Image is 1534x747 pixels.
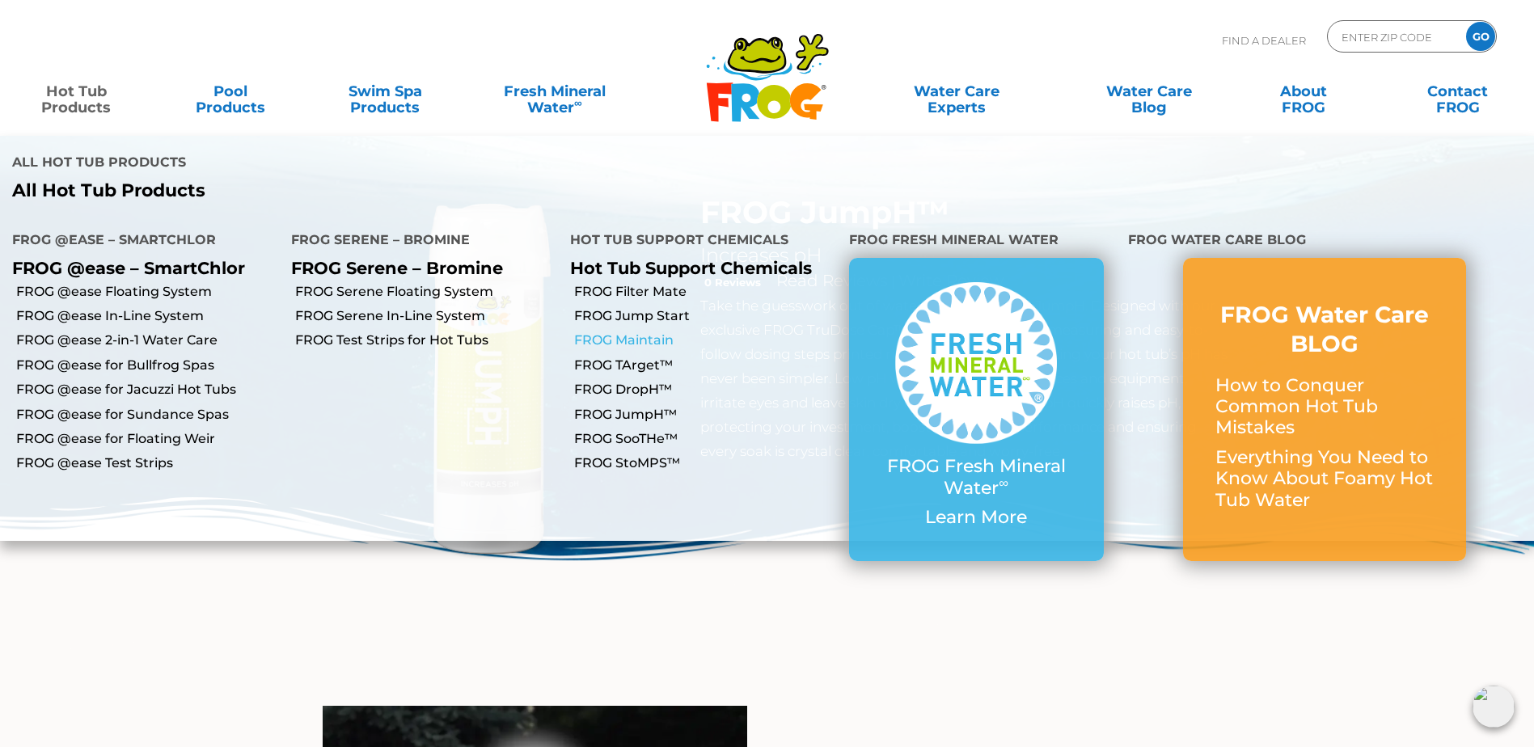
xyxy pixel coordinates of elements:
a: FROG Maintain [574,331,837,349]
a: Water CareBlog [1088,75,1209,108]
p: How to Conquer Common Hot Tub Mistakes [1215,375,1434,439]
a: FROG Fresh Mineral Water∞ Learn More [881,282,1071,536]
h4: FROG Fresh Mineral Water [849,226,1104,258]
a: Fresh MineralWater∞ [480,75,630,108]
h4: FROG Water Care Blog [1128,226,1522,258]
a: FROG @ease Floating System [16,283,279,301]
h4: All Hot Tub Products [12,148,755,180]
a: FROG DropH™ [574,381,837,399]
a: FROG @ease for Bullfrog Spas [16,357,279,374]
a: FROG Jump Start [574,307,837,325]
a: FROG @ease In-Line System [16,307,279,325]
a: FROG Serene Floating System [295,283,558,301]
input: GO [1466,22,1495,51]
a: Swim SpaProducts [325,75,446,108]
h4: Hot Tub Support Chemicals [570,226,825,258]
a: ContactFROG [1397,75,1518,108]
a: FROG @ease for Floating Weir [16,430,279,448]
a: FROG Test Strips for Hot Tubs [295,331,558,349]
p: Everything You Need to Know About Foamy Hot Tub Water [1215,447,1434,511]
a: FROG @ease 2-in-1 Water Care [16,331,279,349]
a: Hot Tub Support Chemicals [570,258,812,278]
a: PoolProducts [171,75,291,108]
a: FROG SooTHe™ [574,430,837,448]
a: FROG @ease Test Strips [16,454,279,472]
a: All Hot Tub Products [12,180,755,201]
img: openIcon [1473,686,1515,728]
a: Hot TubProducts [16,75,137,108]
a: FROG @ease for Jacuzzi Hot Tubs [16,381,279,399]
h3: FROG Water Care BLOG [1215,300,1434,359]
a: FROG TArget™ [574,357,837,374]
a: Water CareExperts [860,75,1054,108]
sup: ∞ [999,475,1008,491]
a: FROG Water Care BLOG How to Conquer Common Hot Tub Mistakes Everything You Need to Know About Foa... [1215,300,1434,519]
p: Learn More [881,507,1071,528]
a: FROG Serene In-Line System [295,307,558,325]
a: FROG StoMPS™ [574,454,837,472]
input: Zip Code Form [1340,25,1449,49]
p: FROG @ease – SmartChlor [12,258,267,278]
a: FROG JumpH™ [574,406,837,424]
a: AboutFROG [1243,75,1363,108]
a: FROG Filter Mate [574,283,837,301]
h4: FROG Serene – Bromine [291,226,546,258]
h4: FROG @ease – SmartChlor [12,226,267,258]
p: FROG Fresh Mineral Water [881,456,1071,499]
sup: ∞ [574,96,582,109]
p: FROG Serene – Bromine [291,258,546,278]
a: FROG @ease for Sundance Spas [16,406,279,424]
p: Find A Dealer [1222,20,1306,61]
